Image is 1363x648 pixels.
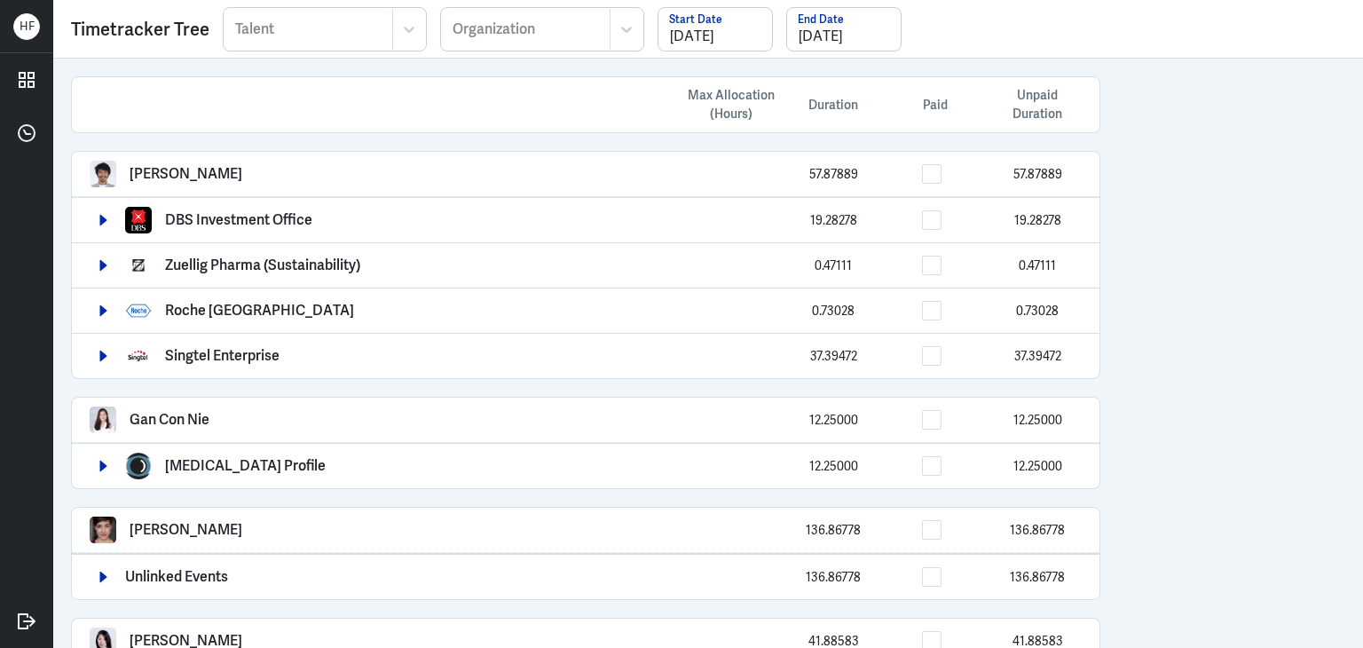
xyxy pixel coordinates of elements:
[165,303,354,319] p: Roche [GEOGRAPHIC_DATA]
[165,257,360,273] p: Zuellig Pharma (Sustainability)
[125,453,152,479] img: Myopia Profile
[815,257,852,273] span: 0.47111
[90,407,116,433] img: Gan Con Nie
[90,161,116,187] img: Arief Bahari
[674,86,789,123] div: Max Allocation (Hours)
[1019,257,1056,273] span: 0.47111
[658,8,772,51] input: Start Date
[1014,348,1061,364] span: 37.39472
[125,207,152,233] img: DBS Investment Office
[90,517,116,543] img: Lucy Koleva
[806,569,861,585] span: 136.86778
[809,166,858,182] span: 57.87889
[806,522,861,538] span: 136.86778
[809,412,858,428] span: 12.25000
[1013,458,1062,474] span: 12.25000
[165,212,312,228] p: DBS Investment Office
[1010,569,1065,585] span: 136.86778
[810,348,857,364] span: 37.39472
[125,343,152,369] img: Singtel Enterprise
[808,96,858,115] span: Duration
[1013,166,1062,182] span: 57.87889
[1013,412,1062,428] span: 12.25000
[809,458,858,474] span: 12.25000
[1014,212,1061,228] span: 19.28278
[812,303,855,319] span: 0.73028
[165,348,280,364] p: Singtel Enterprise
[1016,303,1059,319] span: 0.73028
[810,212,857,228] span: 19.28278
[71,16,209,43] div: Timetracker Tree
[878,96,993,115] div: Paid
[130,412,209,428] p: Gan Con Nie
[165,458,326,474] p: [MEDICAL_DATA] Profile
[787,8,901,51] input: End Date
[993,86,1082,123] span: Unpaid Duration
[125,569,228,585] p: Unlinked Events
[130,522,242,538] p: [PERSON_NAME]
[130,166,242,182] p: [PERSON_NAME]
[125,252,152,279] img: Zuellig Pharma (Sustainability)
[13,13,40,40] div: H F
[1010,522,1065,538] span: 136.86778
[125,297,152,324] img: Roche Asia Pacific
